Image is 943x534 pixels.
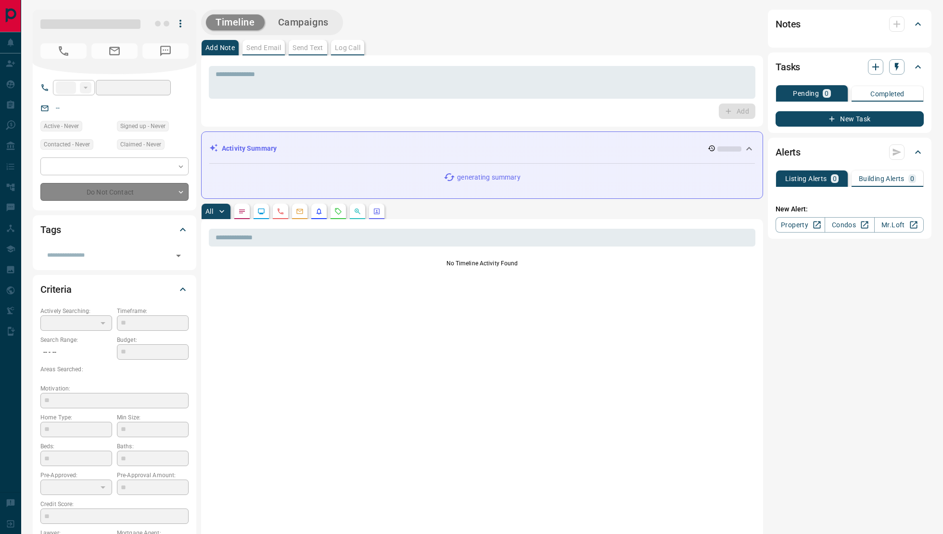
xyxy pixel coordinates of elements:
span: Contacted - Never [44,140,90,149]
p: -- - -- [40,344,112,360]
p: 0 [833,175,837,182]
p: Credit Score: [40,500,189,508]
button: Open [172,249,185,262]
a: Property [776,217,825,233]
p: generating summary [457,172,520,182]
p: Completed [870,91,905,97]
p: Pending [793,90,819,97]
h2: Criteria [40,282,72,297]
span: No Number [142,43,189,59]
p: Search Range: [40,336,112,344]
svg: Opportunities [354,208,361,215]
p: Min Size: [117,413,189,422]
p: All [205,208,213,215]
svg: Emails [296,208,304,215]
p: Budget: [117,336,189,344]
p: Beds: [40,442,112,451]
a: Condos [825,217,874,233]
span: Signed up - Never [120,121,166,131]
p: Add Note [205,44,235,51]
span: Claimed - Never [120,140,161,149]
p: Timeframe: [117,307,189,315]
p: Pre-Approved: [40,471,112,480]
div: Notes [776,13,924,36]
p: Areas Searched: [40,365,189,374]
svg: Agent Actions [373,208,381,215]
div: Activity Summary [209,140,755,157]
div: Tasks [776,55,924,78]
button: Timeline [206,14,265,30]
h2: Alerts [776,144,801,160]
span: No Number [40,43,87,59]
a: -- [56,104,60,112]
svg: Notes [238,208,246,215]
button: Campaigns [268,14,338,30]
p: Activity Summary [222,143,277,154]
p: Actively Searching: [40,307,112,315]
a: Mr.Loft [874,217,924,233]
h2: Tags [40,222,61,237]
div: Do Not Contact [40,183,189,201]
svg: Lead Browsing Activity [257,208,265,215]
svg: Calls [277,208,284,215]
p: Home Type: [40,413,112,422]
h2: Tasks [776,59,800,75]
p: Building Alerts [859,175,905,182]
svg: Requests [334,208,342,215]
div: Tags [40,218,189,241]
p: Motivation: [40,384,189,393]
p: 0 [825,90,828,97]
span: Active - Never [44,121,79,131]
p: Listing Alerts [785,175,827,182]
p: Pre-Approval Amount: [117,471,189,480]
div: Alerts [776,141,924,164]
button: New Task [776,111,924,127]
svg: Listing Alerts [315,208,323,215]
p: 0 [910,175,914,182]
p: No Timeline Activity Found [209,259,755,268]
div: Criteria [40,278,189,301]
p: New Alert: [776,204,924,214]
span: No Email [91,43,138,59]
p: Baths: [117,442,189,451]
h2: Notes [776,16,801,32]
